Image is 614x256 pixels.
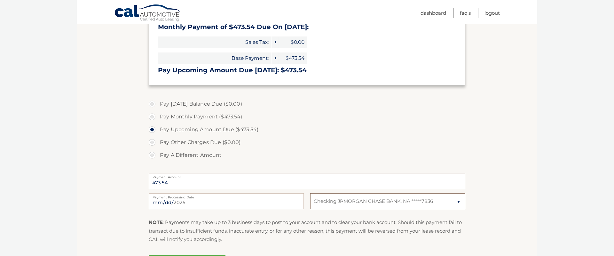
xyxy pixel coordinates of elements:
[114,4,181,23] a: Cal Automotive
[149,123,465,136] label: Pay Upcoming Amount Due ($473.54)
[158,66,456,74] h3: Pay Upcoming Amount Due [DATE]: $473.54
[278,36,307,48] span: $0.00
[149,173,465,189] input: Payment Amount
[149,98,465,110] label: Pay [DATE] Balance Due ($0.00)
[460,8,471,18] a: FAQ's
[158,52,271,64] span: Base Payment:
[421,8,446,18] a: Dashboard
[272,52,278,64] span: +
[158,23,456,31] h3: Monthly Payment of $473.54 Due On [DATE]:
[149,218,465,244] p: : Payments may take up to 3 business days to post to your account and to clear your bank account....
[149,193,304,198] label: Payment Processing Date
[484,8,500,18] a: Logout
[149,193,304,209] input: Payment Date
[149,173,465,178] label: Payment Amount
[149,136,465,149] label: Pay Other Charges Due ($0.00)
[272,36,278,48] span: +
[149,110,465,123] label: Pay Monthly Payment ($473.54)
[149,149,465,162] label: Pay A Different Amount
[158,36,271,48] span: Sales Tax:
[278,52,307,64] span: $473.54
[149,219,163,225] strong: NOTE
